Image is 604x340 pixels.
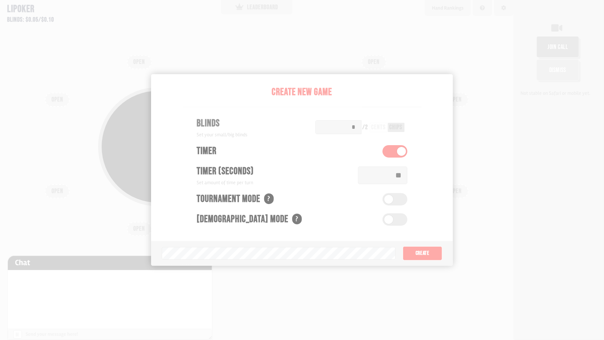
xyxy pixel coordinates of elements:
div: Support us on ! [279,328,325,336]
div: OPEN [362,226,386,232]
div: LEADERBOARD [235,4,278,11]
div: Game Log [167,261,194,267]
div: OPEN [46,97,69,103]
a: Patreon [308,329,324,335]
button: COPY GAME LINK [228,137,286,157]
button: Dismiss [536,59,579,81]
span: COPY GAME LINK [243,143,279,150]
div: OPEN [362,59,386,65]
div: OPEN [46,188,69,194]
div: OPEN [245,226,268,232]
div: OPEN [444,188,468,194]
div: OPEN [128,59,151,65]
button: join call [536,36,579,57]
div: Not stable on Safari or mobile yet. [517,89,600,97]
div: OPEN [128,226,151,232]
div: Hand Rankings [432,4,464,12]
div: OPEN [444,97,468,103]
div: Pot: $0.00 [230,122,283,133]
